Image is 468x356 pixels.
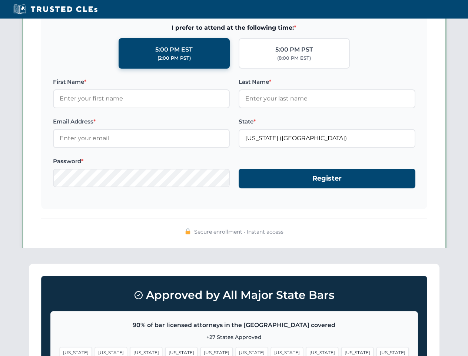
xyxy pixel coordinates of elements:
[53,78,230,86] label: First Name
[275,45,313,55] div: 5:00 PM PST
[239,129,415,148] input: Florida (FL)
[239,117,415,126] label: State
[50,285,418,305] h3: Approved by All Major State Bars
[239,78,415,86] label: Last Name
[60,320,409,330] p: 90% of bar licensed attorneys in the [GEOGRAPHIC_DATA] covered
[239,169,415,188] button: Register
[53,117,230,126] label: Email Address
[53,23,415,33] span: I prefer to attend at the following time:
[11,4,100,15] img: Trusted CLEs
[277,55,311,62] div: (8:00 PM EST)
[185,228,191,234] img: 🔒
[155,45,193,55] div: 5:00 PM EST
[60,333,409,341] p: +27 States Approved
[157,55,191,62] div: (2:00 PM PST)
[194,228,283,236] span: Secure enrollment • Instant access
[53,89,230,108] input: Enter your first name
[53,129,230,148] input: Enter your email
[53,157,230,166] label: Password
[239,89,415,108] input: Enter your last name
